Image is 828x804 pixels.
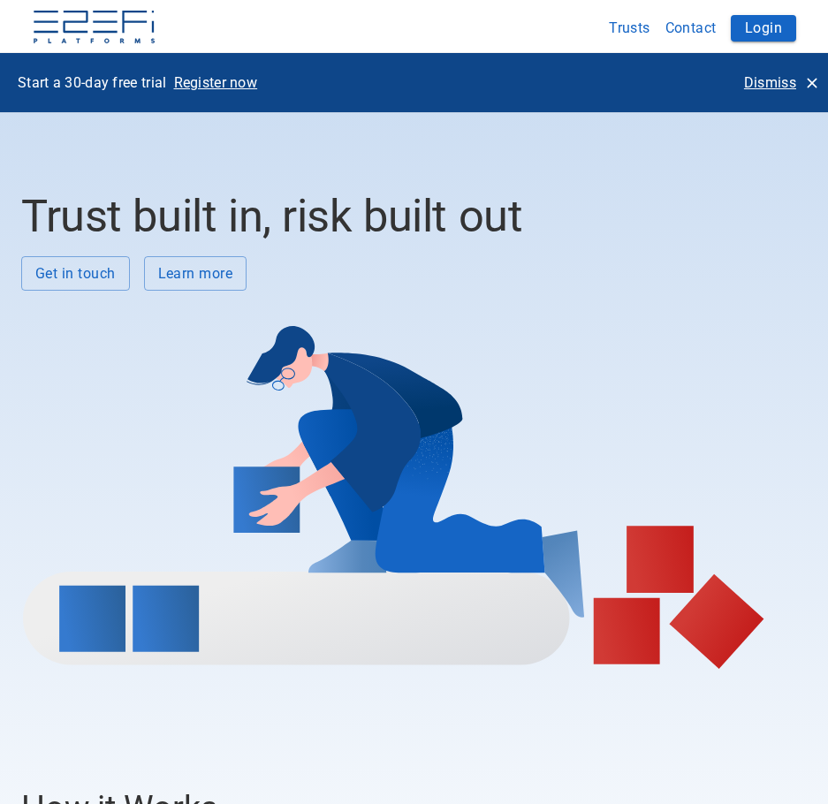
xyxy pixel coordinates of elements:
[21,190,766,242] h2: Trust built in, risk built out
[167,67,265,98] button: Register now
[18,72,167,93] p: Start a 30-day free trial
[21,256,130,291] button: Get in touch
[737,67,824,98] button: Dismiss
[744,72,796,93] p: Dismiss
[144,256,247,291] button: Learn more
[174,72,258,93] p: Register now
